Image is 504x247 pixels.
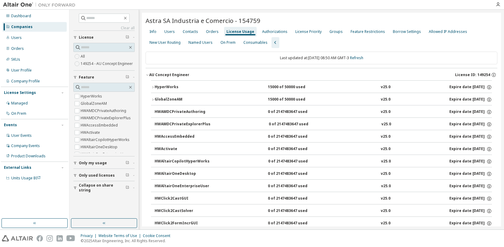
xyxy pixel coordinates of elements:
label: HWAMDCPrivateExplorerPlus [81,114,132,122]
div: HWAMDCPrivateExplorerPlus [155,122,210,127]
span: Feature [79,75,94,80]
label: HWAMDCPrivateAuthoring [81,107,127,114]
button: HWClick2FormIncrGUI0 of 2147483647 usedv25.0Expire date:[DATE] [155,217,492,230]
img: facebook.svg [37,235,43,242]
button: Only used licenses [73,169,135,182]
div: License Usage [226,29,254,34]
div: v25.0 [381,85,390,90]
button: GlobalZoneAM15000 of 50000 usedv25.0Expire date:[DATE] [151,93,492,106]
div: v25.0 [381,171,390,177]
div: Company Events [11,143,40,148]
div: v25.0 [381,122,391,127]
div: Product Downloads [11,154,46,159]
button: HWAccessEmbedded0 of 2147483647 usedv25.0Expire date:[DATE] [155,130,492,143]
div: 0 of 2147483647 used [268,109,322,115]
div: Cookie Consent [143,233,174,238]
div: Contacts [183,29,198,34]
button: HWAMDCPrivateAuthoring0 of 2147483647 usedv25.0Expire date:[DATE] [155,105,492,119]
span: Clear filter [126,173,129,178]
label: All [81,53,86,60]
button: AU Concept EngineerLicense ID: 149254 [146,68,497,82]
div: 0 of 2147483647 used [268,208,322,214]
div: Managed [11,101,28,106]
div: Expire date: [DATE] [449,109,492,115]
div: v25.0 [381,134,390,140]
span: Clear filter [126,35,129,40]
div: HWClick2CastSolver [155,208,209,214]
img: altair_logo.svg [2,235,33,242]
label: HWAltairOneEnterpriseUser [81,151,130,158]
div: HWActivate [155,146,209,152]
div: Users [164,29,175,34]
label: HWAccessEmbedded [81,122,119,129]
div: HWClick2FormIncrGUI [155,221,209,226]
span: Only used licenses [79,173,115,178]
div: v25.0 [381,221,390,226]
span: Astra SA Industria e Comercio - 154759 [146,16,260,25]
img: youtube.svg [66,235,75,242]
button: HyperWorks15000 of 50000 usedv25.0Expire date:[DATE] [151,81,492,94]
div: Last updated at: [DATE] 08:50 AM GMT-3 [146,52,497,64]
div: v25.0 [381,196,390,201]
div: Users [11,35,22,40]
span: Only my usage [79,161,107,165]
div: Expire date: [DATE] [449,146,492,152]
button: HWActivate0 of 2147483647 usedv25.0Expire date:[DATE] [155,143,492,156]
span: License [79,35,94,40]
div: Info [149,29,156,34]
label: HWAltairCopilotHyperWorks [81,136,131,143]
a: Refresh [350,55,363,60]
div: License Settings [4,90,36,95]
button: HWAMDCPrivateExplorerPlus0 of 2147483647 usedv25.0Expire date:[DATE] [155,118,492,131]
div: Privacy [81,233,98,238]
label: HWAltairOneDesktop [81,143,119,151]
label: HyperWorks [81,93,103,100]
img: linkedin.svg [56,235,63,242]
div: HWAltairOneDesktop [155,171,209,177]
div: Authorizations [262,29,287,34]
div: Orders [206,29,219,34]
div: Orders [11,46,24,51]
div: Consumables [243,40,268,45]
span: Collapse on share string [79,183,126,193]
div: 0 of 2147483647 used [268,134,322,140]
button: Only my usage [73,156,135,170]
div: v25.0 [381,109,390,115]
div: 0 of 2147483647 used [268,221,322,226]
div: Expire date: [DATE] [449,221,492,226]
div: Feature Restrictions [351,29,385,34]
div: Expire date: [DATE] [449,85,492,90]
div: HWAltairOneEnterpriseUser [155,184,209,189]
div: Allowed IP Addresses [429,29,467,34]
span: Clear filter [126,161,129,165]
div: HWAccessEmbedded [155,134,209,140]
div: 15000 of 50000 used [268,85,322,90]
div: Events [4,123,17,127]
div: v25.0 [381,184,391,189]
span: Clear filter [126,185,129,190]
div: License Priority [295,29,322,34]
div: 0 of 2147483647 used [268,184,322,189]
button: HWClick2CastGUI0 of 2147483647 usedv25.0Expire date:[DATE] [155,192,492,205]
div: Named Users [188,40,213,45]
div: Dashboard [11,14,31,18]
div: User Events [11,133,32,138]
p: © 2025 Altair Engineering, Inc. All Rights Reserved. [81,238,174,243]
div: 15000 of 50000 used [268,97,322,102]
div: Companies [11,24,33,29]
div: Borrow Settings [393,29,421,34]
span: License ID: 149254 [455,72,490,77]
div: 0 of 2147483647 used [268,196,322,201]
div: HWAMDCPrivateAuthoring [155,109,209,115]
div: On Prem [11,111,26,116]
img: instagram.svg [47,235,53,242]
div: External Links [4,165,31,170]
div: Website Terms of Use [98,233,143,238]
div: SKUs [11,57,20,62]
div: HWAltairCopilotHyperWorks [155,159,210,164]
div: Expire date: [DATE] [449,208,492,214]
div: v25.0 [381,208,390,214]
div: HyperWorks [155,85,209,90]
button: Feature [73,71,135,84]
button: HWAltairOneEnterpriseUser0 of 2147483647 usedv25.0Expire date:[DATE] [155,180,492,193]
